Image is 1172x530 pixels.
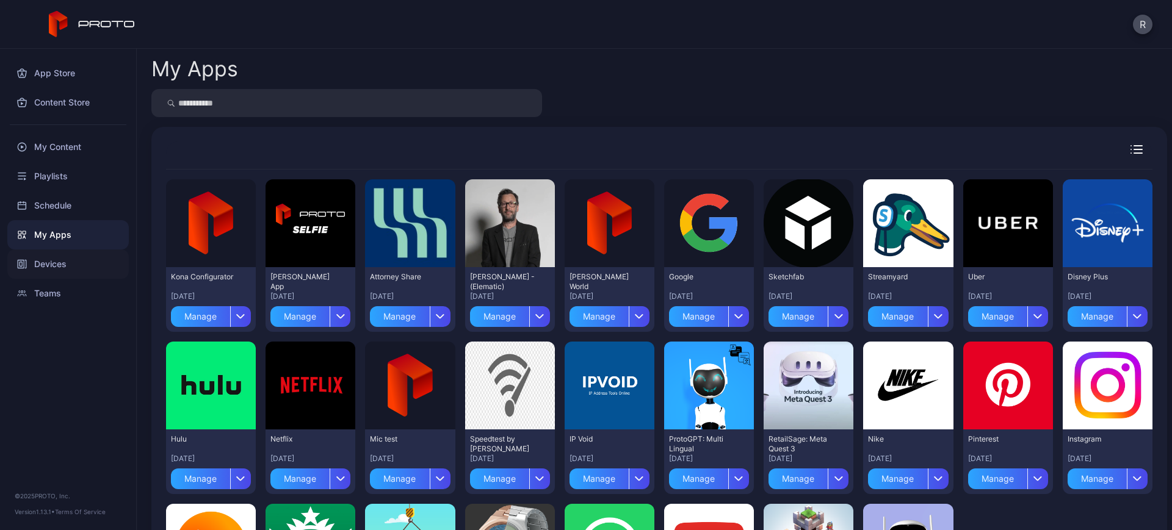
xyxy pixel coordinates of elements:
[7,249,129,279] a: Devices
[370,306,429,327] div: Manage
[669,434,736,454] div: ProtoGPT: Multi Lingual
[968,468,1027,489] div: Manage
[669,301,749,327] button: Manage
[669,454,749,464] div: [DATE]
[370,468,429,489] div: Manage
[1068,306,1127,327] div: Manage
[570,434,637,444] div: IP Void
[769,272,836,282] div: Sketchfab
[7,191,129,220] a: Schedule
[1068,301,1148,327] button: Manage
[868,301,948,327] button: Manage
[7,132,129,162] a: My Content
[868,454,948,464] div: [DATE]
[769,434,836,454] div: RetailSage: Meta Quest 3
[470,454,550,464] div: [DATE]
[570,272,637,292] div: Gaila World
[270,301,350,327] button: Manage
[570,306,629,327] div: Manage
[868,464,948,489] button: Manage
[769,301,848,327] button: Manage
[270,272,338,292] div: David Selfie App
[151,59,238,79] div: My Apps
[570,468,629,489] div: Manage
[171,434,238,444] div: Hulu
[470,468,529,489] div: Manage
[470,434,537,454] div: Speedtest by Ookla
[769,306,828,327] div: Manage
[370,272,437,282] div: Attorney Share
[270,306,330,327] div: Manage
[968,306,1027,327] div: Manage
[270,292,350,301] div: [DATE]
[270,464,350,489] button: Manage
[669,292,749,301] div: [DATE]
[370,292,450,301] div: [DATE]
[171,464,251,489] button: Manage
[470,306,529,327] div: Manage
[769,292,848,301] div: [DATE]
[171,306,230,327] div: Manage
[370,454,450,464] div: [DATE]
[7,162,129,191] a: Playlists
[968,454,1048,464] div: [DATE]
[370,434,437,444] div: Mic test
[968,434,1035,444] div: Pinterest
[570,301,649,327] button: Manage
[171,272,238,282] div: Kona Configurator
[669,464,749,489] button: Manage
[669,306,728,327] div: Manage
[968,292,1048,301] div: [DATE]
[370,464,450,489] button: Manage
[1068,434,1135,444] div: Instagram
[570,464,649,489] button: Manage
[1068,468,1127,489] div: Manage
[171,301,251,327] button: Manage
[669,468,728,489] div: Manage
[669,272,736,282] div: Google
[15,508,55,515] span: Version 1.13.1 •
[470,272,537,292] div: David Nussbaum - (Elematic)
[7,88,129,117] a: Content Store
[270,454,350,464] div: [DATE]
[1133,15,1152,34] button: R
[270,468,330,489] div: Manage
[968,301,1048,327] button: Manage
[470,464,550,489] button: Manage
[270,434,338,444] div: Netflix
[171,454,251,464] div: [DATE]
[868,272,935,282] div: Streamyard
[370,301,450,327] button: Manage
[769,468,828,489] div: Manage
[15,491,121,501] div: © 2025 PROTO, Inc.
[868,292,948,301] div: [DATE]
[769,454,848,464] div: [DATE]
[7,59,129,88] a: App Store
[171,292,251,301] div: [DATE]
[470,292,550,301] div: [DATE]
[7,220,129,249] a: My Apps
[1068,464,1148,489] button: Manage
[968,464,1048,489] button: Manage
[570,292,649,301] div: [DATE]
[1068,272,1135,282] div: Disney Plus
[55,508,106,515] a: Terms Of Service
[7,279,129,308] a: Teams
[769,464,848,489] button: Manage
[868,434,935,444] div: Nike
[868,306,927,327] div: Manage
[171,468,230,489] div: Manage
[470,301,550,327] button: Manage
[1068,292,1148,301] div: [DATE]
[868,468,927,489] div: Manage
[570,454,649,464] div: [DATE]
[968,272,1035,282] div: Uber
